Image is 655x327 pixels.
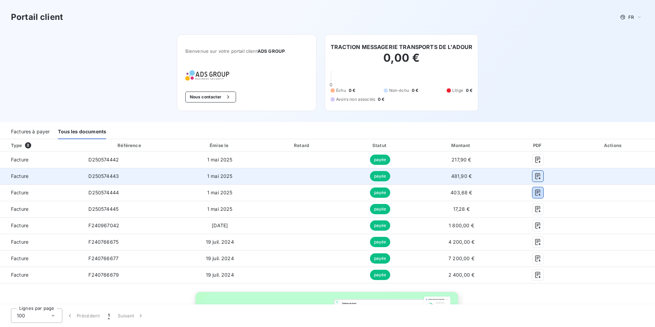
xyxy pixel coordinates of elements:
[370,204,391,214] span: payée
[420,142,503,149] div: Montant
[331,51,472,72] h2: 0,00 €
[448,272,475,278] span: 2 400,00 €
[343,142,417,149] div: Statut
[370,237,391,247] span: payée
[336,96,375,102] span: Avoirs non associés
[185,92,236,102] button: Nous contacter
[88,239,119,245] span: F240766675
[207,173,233,179] span: 1 mai 2025
[185,48,308,54] span: Bienvenue sur votre portail client .
[370,155,391,165] span: payée
[11,125,50,139] div: Factures à payer
[412,87,418,94] span: 0 €
[466,87,472,94] span: 0 €
[206,239,234,245] span: 19 juil. 2024
[108,312,110,319] span: 1
[349,87,355,94] span: 0 €
[62,308,104,323] button: Précédent
[452,157,471,162] span: 217,90 €
[5,206,77,213] span: Facture
[336,87,346,94] span: Échu
[206,272,234,278] span: 19 juil. 2024
[370,187,391,198] span: payée
[207,206,233,212] span: 1 mai 2025
[88,272,119,278] span: F240766679
[207,190,233,195] span: 1 mai 2025
[88,222,119,228] span: F240967042
[206,255,234,261] span: 19 juil. 2024
[5,173,77,180] span: Facture
[453,206,470,212] span: 17,28 €
[5,255,77,262] span: Facture
[25,142,31,148] span: 8
[573,142,654,149] div: Actions
[389,87,409,94] span: Non-échu
[451,173,472,179] span: 481,90 €
[5,156,77,163] span: Facture
[330,82,332,87] span: 0
[452,87,463,94] span: Litige
[370,171,391,181] span: payée
[88,190,119,195] span: D250574444
[331,43,472,51] h6: TRACTION MESSAGERIE TRANSPORTS DE L'ADOUR
[506,142,570,149] div: PDF
[17,312,25,319] span: 100
[370,270,391,280] span: payée
[58,125,106,139] div: Tous les documents
[258,48,285,54] span: ADS GROUP
[104,308,114,323] button: 1
[448,255,474,261] span: 7 200,00 €
[88,255,119,261] span: F240766677
[5,271,77,278] span: Facture
[207,157,233,162] span: 1 mai 2025
[88,173,119,179] span: D250574443
[5,189,77,196] span: Facture
[370,253,391,264] span: payée
[5,239,77,245] span: Facture
[5,222,77,229] span: Facture
[212,222,228,228] span: [DATE]
[450,190,472,195] span: 403,68 €
[449,222,474,228] span: 1 800,00 €
[185,70,229,81] img: Company logo
[378,96,384,102] span: 0 €
[370,220,391,231] span: payée
[7,142,82,149] div: Type
[628,14,634,20] span: FR
[88,157,119,162] span: D250574442
[264,142,340,149] div: Retard
[11,11,63,23] h3: Portail client
[114,308,148,323] button: Suivant
[118,143,141,148] div: Référence
[88,206,119,212] span: D250574445
[448,239,475,245] span: 4 200,00 €
[178,142,261,149] div: Émise le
